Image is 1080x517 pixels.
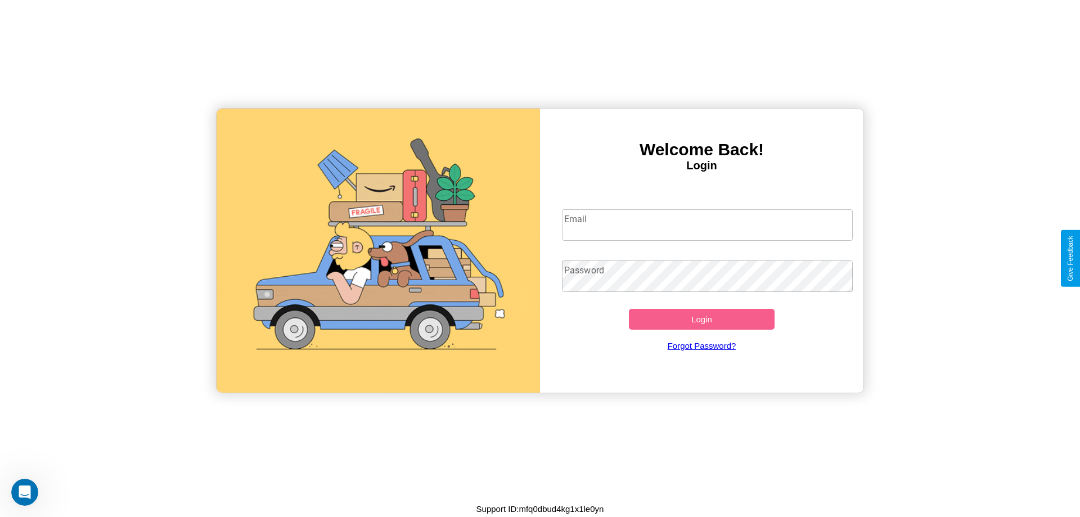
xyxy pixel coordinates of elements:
[629,309,775,330] button: Login
[540,140,863,159] h3: Welcome Back!
[476,501,604,516] p: Support ID: mfq0dbud4kg1x1le0yn
[540,159,863,172] h4: Login
[556,330,848,362] a: Forgot Password?
[11,479,38,506] iframe: Intercom live chat
[217,109,540,393] img: gif
[1066,236,1074,281] div: Give Feedback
